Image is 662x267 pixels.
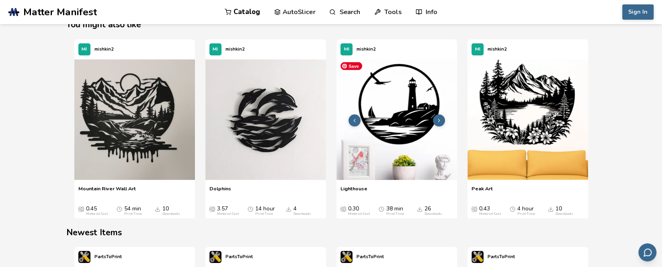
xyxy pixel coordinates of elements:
[225,252,253,261] p: PartsToPrint
[471,185,493,197] a: Peak Art
[213,47,218,52] span: MI
[82,47,87,52] span: MI
[78,185,136,197] a: Mountain River Wall Art
[86,205,108,216] div: 0.45
[467,247,519,267] a: PartsToPrint's profilePartsToPrint
[286,205,291,212] span: Downloads
[517,212,535,216] div: Print Time
[555,212,573,216] div: Downloads
[340,205,346,212] span: Average Cost
[555,205,573,216] div: 10
[348,212,370,216] div: Material Cost
[638,243,656,261] button: Send feedback via email
[86,212,108,216] div: Material Cost
[74,247,126,267] a: PartsToPrint's profilePartsToPrint
[357,252,384,261] p: PartsToPrint
[517,205,535,216] div: 4 hour
[475,47,480,52] span: MI
[510,205,515,212] span: Average Print Time
[217,212,239,216] div: Material Cost
[479,212,501,216] div: Material Cost
[424,205,442,216] div: 26
[386,205,404,216] div: 38 min
[417,205,422,212] span: Downloads
[622,4,654,20] button: Sign In
[66,226,596,238] h2: Newest Items
[467,39,590,220] swiper-slide: 4 / 4
[209,185,231,197] a: Dolphins
[155,205,160,212] span: Downloads
[340,251,353,263] img: PartsToPrint's profile
[348,205,370,216] div: 0.30
[209,251,221,263] img: PartsToPrint's profile
[162,205,180,216] div: 10
[548,205,553,212] span: Downloads
[357,45,376,53] p: mishkin2
[74,39,197,220] swiper-slide: 1 / 4
[248,205,253,212] span: Average Print Time
[124,212,142,216] div: Print Time
[205,39,328,220] swiper-slide: 2 / 4
[66,18,596,31] h2: You might also like
[78,205,84,212] span: Average Cost
[23,6,97,18] span: Matter Manifest
[124,205,142,216] div: 54 min
[379,205,384,212] span: Average Print Time
[225,45,245,53] p: mishkin2
[336,247,388,267] a: PartsToPrint's profilePartsToPrint
[424,212,442,216] div: Downloads
[340,185,367,197] a: Lighthouse
[94,252,122,261] p: PartsToPrint
[209,205,215,212] span: Average Cost
[217,205,239,216] div: 3.57
[117,205,122,212] span: Average Print Time
[479,205,501,216] div: 0.43
[162,212,180,216] div: Downloads
[386,212,404,216] div: Print Time
[293,212,311,216] div: Downloads
[336,39,459,220] swiper-slide: 3 / 4
[78,251,90,263] img: PartsToPrint's profile
[205,247,257,267] a: PartsToPrint's profilePartsToPrint
[255,212,273,216] div: Print Time
[344,47,349,52] span: MI
[255,205,275,216] div: 14 hour
[471,205,477,212] span: Average Cost
[340,62,362,70] span: Save
[293,205,311,216] div: 4
[94,45,114,53] p: mishkin2
[488,252,515,261] p: PartsToPrint
[471,251,484,263] img: PartsToPrint's profile
[488,45,507,53] p: mishkin2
